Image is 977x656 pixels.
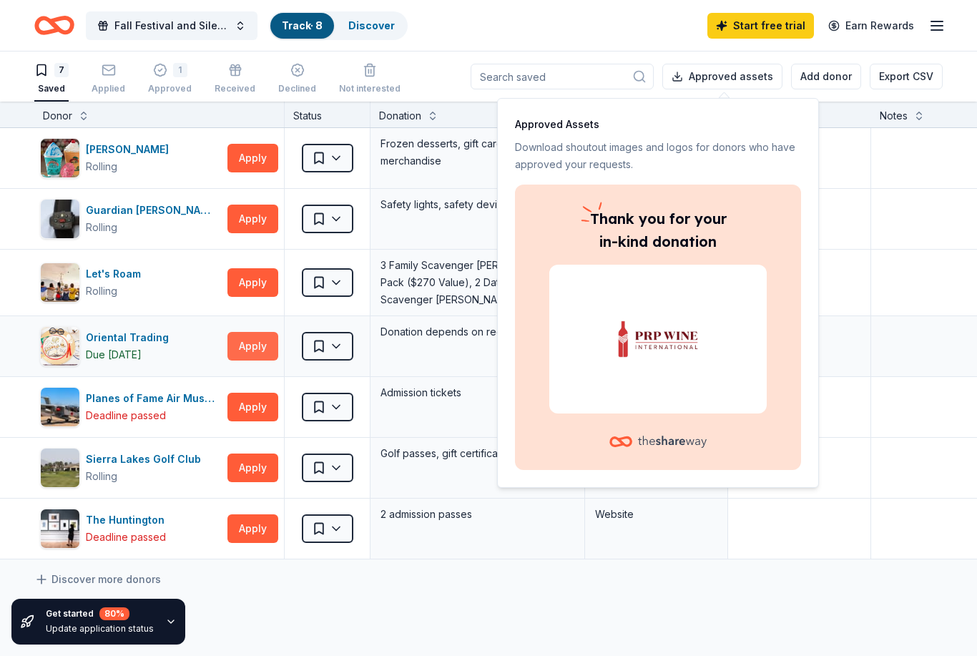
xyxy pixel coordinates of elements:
[114,17,229,34] span: Fall Festival and Silent Auction
[379,383,576,403] div: Admission tickets
[339,57,401,102] button: Not interested
[590,210,634,227] span: Thank
[92,83,125,94] div: Applied
[86,158,117,175] div: Rolling
[820,13,923,39] a: Earn Rewards
[227,144,278,172] button: Apply
[227,393,278,421] button: Apply
[40,387,222,427] button: Image for Planes of Fame Air MuseumPlanes of Fame Air MuseumDeadline passed
[40,263,222,303] button: Image for Let's RoamLet's RoamRolling
[662,64,782,89] button: Approved assets
[86,265,147,283] div: Let's Roam
[46,607,154,620] div: Get started
[285,102,370,127] div: Status
[339,83,401,94] div: Not interested
[86,219,117,236] div: Rolling
[148,83,192,94] div: Approved
[173,63,187,77] div: 1
[86,390,222,407] div: Planes of Fame Air Museum
[41,200,79,238] img: Image for Guardian Angel Device
[86,202,222,219] div: Guardian [PERSON_NAME]
[86,407,166,424] div: Deadline passed
[791,64,861,89] button: Add donor
[40,199,222,239] button: Image for Guardian Angel DeviceGuardian [PERSON_NAME]Rolling
[379,322,576,342] div: Donation depends on request
[41,449,79,487] img: Image for Sierra Lakes Golf Club
[269,11,408,40] button: Track· 8Discover
[379,255,576,310] div: 3 Family Scavenger [PERSON_NAME] Six Pack ($270 Value), 2 Date Night Scavenger [PERSON_NAME] Two ...
[595,506,717,523] div: Website
[43,107,72,124] div: Donor
[46,623,154,635] div: Update application status
[86,283,117,300] div: Rolling
[549,207,767,253] p: you for your in-kind donation
[40,326,222,366] button: Image for Oriental TradingOriental TradingDue [DATE]
[86,468,117,485] div: Rolling
[86,451,207,468] div: Sierra Lakes Golf Club
[86,346,142,363] div: Due [DATE]
[54,63,69,77] div: 7
[379,107,421,124] div: Donation
[86,511,170,529] div: The Huntington
[34,9,74,42] a: Home
[34,571,161,588] a: Discover more donors
[379,444,576,464] div: Golf passes, gift certificates
[86,141,175,158] div: [PERSON_NAME]
[215,57,255,102] button: Received
[515,116,801,133] p: Approved Assets
[40,509,222,549] button: Image for The HuntingtonThe HuntingtonDeadline passed
[227,268,278,297] button: Apply
[99,607,129,620] div: 80 %
[515,139,801,173] p: Download shoutout images and logos for donors who have approved your requests.
[348,19,395,31] a: Discover
[282,19,323,31] a: Track· 8
[34,57,69,102] button: 7Saved
[34,83,69,94] div: Saved
[86,11,257,40] button: Fall Festival and Silent Auction
[86,329,175,346] div: Oriental Trading
[40,448,222,488] button: Image for Sierra Lakes Golf ClubSierra Lakes Golf ClubRolling
[148,57,192,102] button: 1Approved
[471,64,654,89] input: Search saved
[278,83,316,94] div: Declined
[41,139,79,177] img: Image for Bahama Buck's
[41,263,79,302] img: Image for Let's Roam
[86,529,166,546] div: Deadline passed
[379,504,576,524] div: 2 admission passes
[92,57,125,102] button: Applied
[227,205,278,233] button: Apply
[707,13,814,39] a: Start free trial
[41,327,79,366] img: Image for Oriental Trading
[566,293,750,385] img: PRP Wine International
[278,57,316,102] button: Declined
[379,195,576,215] div: Safety lights, safety devices
[40,138,222,178] button: Image for Bahama Buck's[PERSON_NAME]Rolling
[880,107,908,124] div: Notes
[227,514,278,543] button: Apply
[379,134,576,171] div: Frozen desserts, gift card(s), merchandise
[41,509,79,548] img: Image for The Huntington
[870,64,943,89] button: Export CSV
[215,83,255,94] div: Received
[41,388,79,426] img: Image for Planes of Fame Air Museum
[227,332,278,361] button: Apply
[227,454,278,482] button: Apply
